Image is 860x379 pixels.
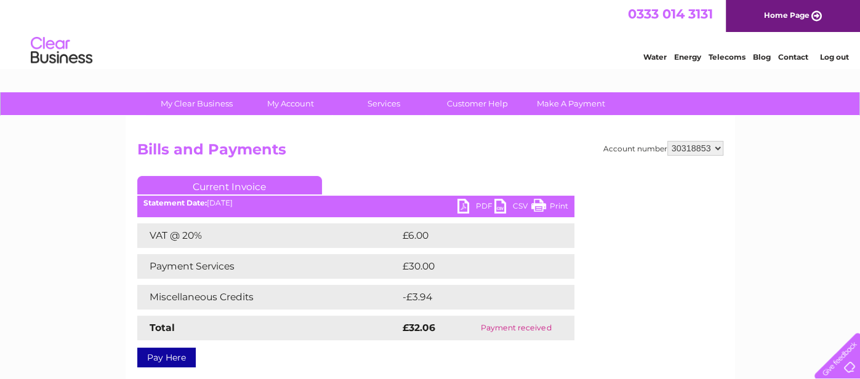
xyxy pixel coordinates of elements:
[778,52,808,62] a: Contact
[143,198,207,207] b: Statement Date:
[137,199,574,207] div: [DATE]
[137,348,196,367] a: Pay Here
[753,52,771,62] a: Blog
[403,322,435,333] strong: £32.06
[400,223,546,248] td: £6.00
[603,141,723,156] div: Account number
[30,32,93,70] img: logo.png
[239,92,341,115] a: My Account
[819,52,848,62] a: Log out
[333,92,435,115] a: Services
[137,254,400,279] td: Payment Services
[400,254,550,279] td: £30.00
[457,199,494,217] a: PDF
[427,92,528,115] a: Customer Help
[137,223,400,248] td: VAT @ 20%
[458,316,574,340] td: Payment received
[400,285,549,309] td: -£3.94
[643,52,667,62] a: Water
[494,199,531,217] a: CSV
[674,52,701,62] a: Energy
[140,7,721,60] div: Clear Business is a trading name of Verastar Limited (registered in [GEOGRAPHIC_DATA] No. 3667643...
[531,199,568,217] a: Print
[628,6,713,22] a: 0333 014 3131
[150,322,175,333] strong: Total
[137,285,400,309] td: Miscellaneous Credits
[520,92,622,115] a: Make A Payment
[137,176,322,194] a: Current Invoice
[137,141,723,164] h2: Bills and Payments
[146,92,247,115] a: My Clear Business
[709,52,745,62] a: Telecoms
